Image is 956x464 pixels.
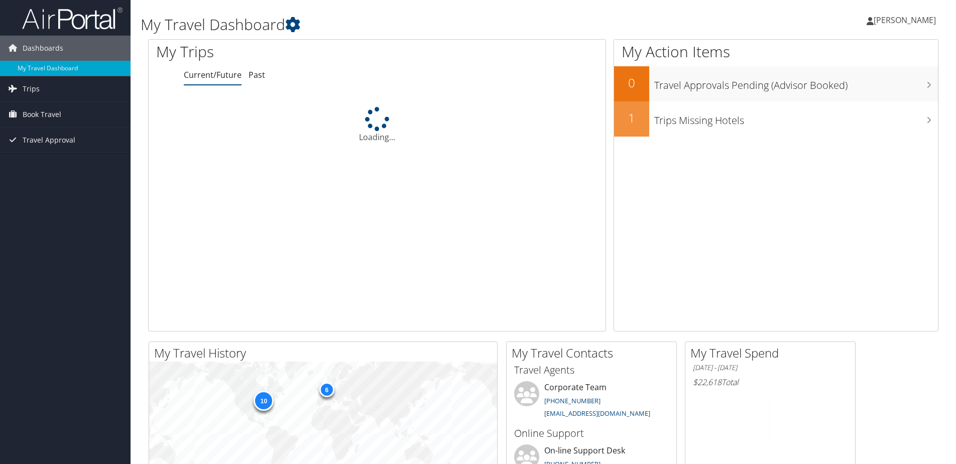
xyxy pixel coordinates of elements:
[614,101,938,137] a: 1Trips Missing Hotels
[693,377,848,388] h6: Total
[614,109,649,127] h2: 1
[319,382,334,397] div: 6
[874,15,936,26] span: [PERSON_NAME]
[512,344,676,362] h2: My Travel Contacts
[22,7,123,30] img: airportal-logo.png
[693,363,848,373] h6: [DATE] - [DATE]
[614,41,938,62] h1: My Action Items
[614,66,938,101] a: 0Travel Approvals Pending (Advisor Booked)
[867,5,946,35] a: [PERSON_NAME]
[254,390,274,410] div: 10
[184,69,242,80] a: Current/Future
[693,377,722,388] span: $22,618
[149,107,606,143] div: Loading...
[690,344,855,362] h2: My Travel Spend
[514,363,669,377] h3: Travel Agents
[23,128,75,153] span: Travel Approval
[23,102,61,127] span: Book Travel
[654,73,938,92] h3: Travel Approvals Pending (Advisor Booked)
[23,76,40,101] span: Trips
[614,74,649,91] h2: 0
[654,108,938,128] h3: Trips Missing Hotels
[544,396,601,405] a: [PHONE_NUMBER]
[154,344,497,362] h2: My Travel History
[509,381,674,422] li: Corporate Team
[23,36,63,61] span: Dashboards
[514,426,669,440] h3: Online Support
[249,69,265,80] a: Past
[156,41,408,62] h1: My Trips
[544,409,650,418] a: [EMAIL_ADDRESS][DOMAIN_NAME]
[141,14,677,35] h1: My Travel Dashboard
